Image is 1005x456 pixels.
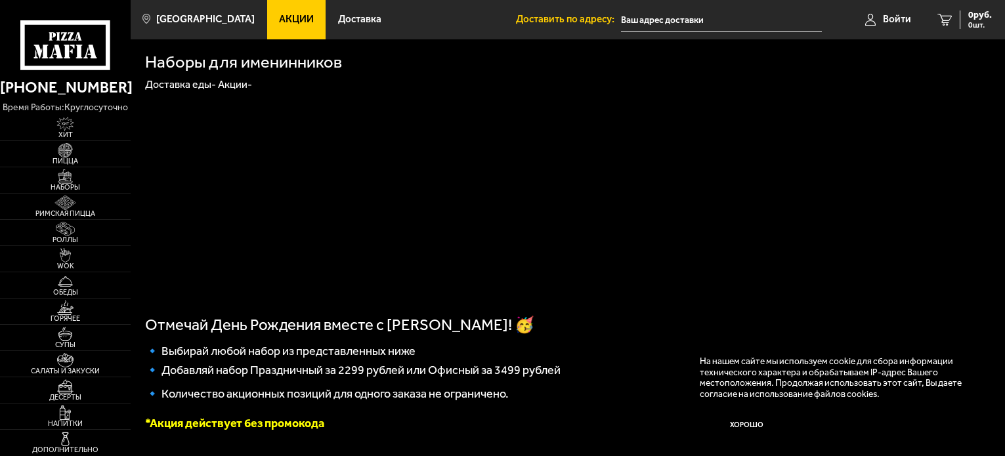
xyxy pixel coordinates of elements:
span: 🔹 Выбирай любой набор из представленных ниже [145,344,416,358]
span: 🔹 Количество акционных позиций для одного заказа не ограничено. [145,386,509,401]
span: Акции [279,14,314,24]
span: Войти [883,14,911,24]
a: Доставка еды- [145,78,216,91]
span: 🔹 Добавляй набор Праздничный за 2299 рублей или Офисный за 3499 рублей [145,363,561,377]
span: [GEOGRAPHIC_DATA] [156,14,255,24]
span: 0 шт. [968,21,992,29]
span: Доставить по адресу: [516,14,621,24]
a: Акции- [218,78,252,91]
p: На нашем сайте мы используем cookie для сбора информации технического характера и обрабатываем IP... [700,356,972,399]
font: *Акция действует без промокода [145,416,324,430]
button: Хорошо [700,409,794,441]
input: Ваш адрес доставки [621,8,822,32]
span: 0 руб. [968,10,992,20]
h1: Наборы для именинников [145,54,342,71]
span: Доставка [338,14,381,24]
span: Отмечай День Рождения вместе с [PERSON_NAME]! 🥳 [145,316,534,334]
